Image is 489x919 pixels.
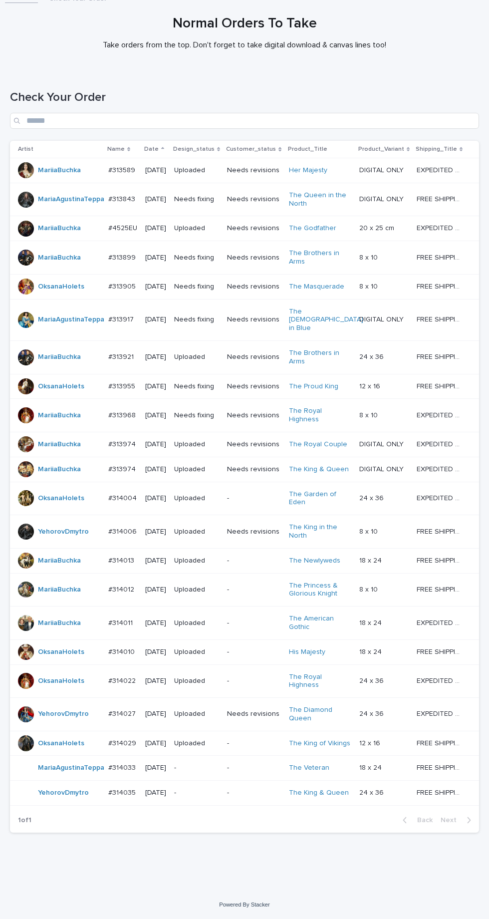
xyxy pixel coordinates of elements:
[227,224,280,233] p: Needs revisions
[108,409,138,420] p: #313968
[359,351,386,361] p: 24 x 36
[10,607,479,640] tr: MariiaBuchka #314011#314011 [DATE]Uploaded-The American Gothic 18 x 2418 x 24 EXPEDITED SHIPPING ...
[174,254,219,262] p: Needs fixing
[10,216,479,241] tr: MariiaBuchka #4525EU#4525EU [DATE]UploadedNeeds revisionsThe Godfather 20 x 25 cm20 x 25 cm EXPED...
[10,374,479,399] tr: OksanaHolets #313955#313955 [DATE]Needs fixingNeeds revisionsThe Proud King 12 x 1612 x 16 FREE S...
[227,739,280,748] p: -
[227,619,280,627] p: -
[45,40,444,50] p: Take orders from the top. Don't forget to take digital download & canvas lines too!
[417,737,465,748] p: FREE SHIPPING - preview in 1-2 business days, after your approval delivery will take 5-10 b.d.
[108,193,137,204] p: #313843
[289,706,351,723] a: The Diamond Queen
[38,764,104,772] a: MariaAgustinaTeppa
[227,195,280,204] p: Needs revisions
[10,90,479,105] h1: Check Your Order
[145,224,166,233] p: [DATE]
[145,382,166,391] p: [DATE]
[417,409,465,420] p: EXPEDITED SHIPPING - preview in 1 business day; delivery up to 5 business days after your approval.
[227,764,280,772] p: -
[417,281,465,291] p: FREE SHIPPING - preview in 1-2 business days, after your approval delivery will take 5-10 b.d.
[145,619,166,627] p: [DATE]
[38,528,89,536] a: YehorovDmytro
[108,708,138,718] p: #314027
[227,677,280,685] p: -
[289,382,338,391] a: The Proud King
[174,195,219,204] p: Needs fixing
[417,617,465,627] p: EXPEDITED SHIPPING - preview in 1 business day; delivery up to 5 business days after your approval.
[174,710,219,718] p: Uploaded
[359,409,380,420] p: 8 x 10
[10,299,479,340] tr: MariaAgustinaTeppa #313917#313917 [DATE]Needs fixingNeeds revisionsThe [DEMOGRAPHIC_DATA] in Blue...
[227,789,280,797] p: -
[289,283,344,291] a: The Masquerade
[10,781,479,806] tr: YehorovDmytro #314035#314035 [DATE]--The King & Queen 24 x 3624 x 36 FREE SHIPPING - preview in 1...
[145,677,166,685] p: [DATE]
[417,708,465,718] p: EXPEDITED SHIPPING - preview in 1 business day; delivery up to 5 business days after your approval.
[359,708,386,718] p: 24 x 36
[174,315,219,324] p: Needs fixing
[145,557,166,565] p: [DATE]
[226,144,276,155] p: Customer_status
[417,646,465,656] p: FREE SHIPPING - preview in 1-2 business days, after your approval delivery will take 5-10 b.d.
[108,438,138,449] p: #313974
[174,528,219,536] p: Uploaded
[145,710,166,718] p: [DATE]
[227,648,280,656] p: -
[359,584,380,594] p: 8 x 10
[227,382,280,391] p: Needs revisions
[359,762,384,772] p: 18 x 24
[359,555,384,565] p: 18 x 24
[38,710,89,718] a: YehorovDmytro
[289,440,347,449] a: The Royal Couple
[38,586,81,594] a: MariiaBuchka
[359,737,382,748] p: 12 x 16
[108,787,138,797] p: #314035
[417,787,465,797] p: FREE SHIPPING - preview in 1-2 business days, after your approval delivery will take 5-10 b.d.
[417,492,465,503] p: EXPEDITED SHIPPING - preview in 1 business day; delivery up to 5 business days after your approval.
[145,465,166,474] p: [DATE]
[289,648,325,656] a: His Majesty
[359,313,406,324] p: DIGITAL ONLY
[174,465,219,474] p: Uploaded
[227,283,280,291] p: Needs revisions
[10,457,479,482] tr: MariiaBuchka #313974#313974 [DATE]UploadedNeeds revisionsThe King & Queen DIGITAL ONLYDIGITAL ONL...
[359,463,406,474] p: DIGITAL ONLY
[227,494,280,503] p: -
[108,164,137,175] p: #313589
[289,614,351,631] a: The American Gothic
[108,526,139,536] p: #314006
[108,492,139,503] p: #314004
[289,465,349,474] a: The King & Queen
[38,411,81,420] a: MariiaBuchka
[417,252,465,262] p: FREE SHIPPING - preview in 1-2 business days, after your approval delivery will take 5-10 b.d.
[359,646,384,656] p: 18 x 24
[38,224,81,233] a: MariiaBuchka
[359,438,406,449] p: DIGITAL ONLY
[441,817,463,824] span: Next
[174,764,219,772] p: -
[108,463,138,474] p: #313974
[289,673,351,690] a: The Royal Highness
[417,313,465,324] p: FREE SHIPPING - preview in 1-2 business days, after your approval delivery will take 5-10 b.d.
[144,144,159,155] p: Date
[359,380,382,391] p: 12 x 16
[38,382,84,391] a: OksanaHolets
[359,193,406,204] p: DIGITAL ONLY
[359,281,380,291] p: 8 x 10
[417,351,465,361] p: FREE SHIPPING - preview in 1-2 business days, after your approval delivery will take 5-10 b.d.
[173,144,215,155] p: Design_status
[417,164,465,175] p: EXPEDITED SHIPPING - preview in 1 business day; delivery up to 5 business days after your approval.
[10,808,39,833] p: 1 of 1
[145,166,166,175] p: [DATE]
[417,380,465,391] p: FREE SHIPPING - preview in 1-2 business days, after your approval delivery will take 5-10 b.d.
[227,710,280,718] p: Needs revisions
[417,675,465,685] p: EXPEDITED SHIPPING - preview in 1 business day; delivery up to 5 business days after your approval.
[10,340,479,374] tr: MariiaBuchka #313921#313921 [DATE]UploadedNeeds revisionsThe Brothers in Arms 24 x 3624 x 36 FREE...
[38,166,81,175] a: MariiaBuchka
[289,557,340,565] a: The Newlyweds
[289,490,351,507] a: The Garden of Eden
[227,586,280,594] p: -
[417,762,465,772] p: FREE SHIPPING - preview in 1-2 business days, after your approval delivery will take 5-10 b.d.
[359,675,386,685] p: 24 x 36
[10,113,479,129] input: Search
